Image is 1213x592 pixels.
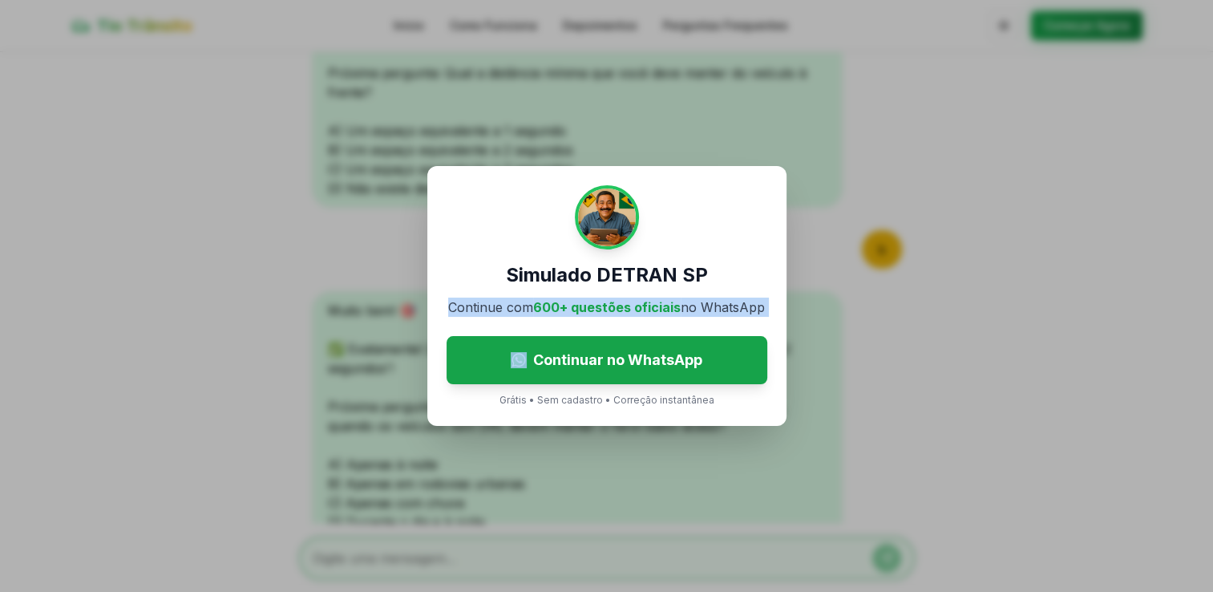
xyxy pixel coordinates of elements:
[575,185,639,249] img: Tio Trânsito
[448,298,765,317] p: Continue com no WhatsApp
[533,349,702,371] span: Continuar no WhatsApp
[447,336,767,384] a: Continuar no WhatsApp
[533,299,681,315] span: 600+ questões oficiais
[499,394,714,407] p: Grátis • Sem cadastro • Correção instantânea
[506,262,708,288] h3: Simulado DETRAN SP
